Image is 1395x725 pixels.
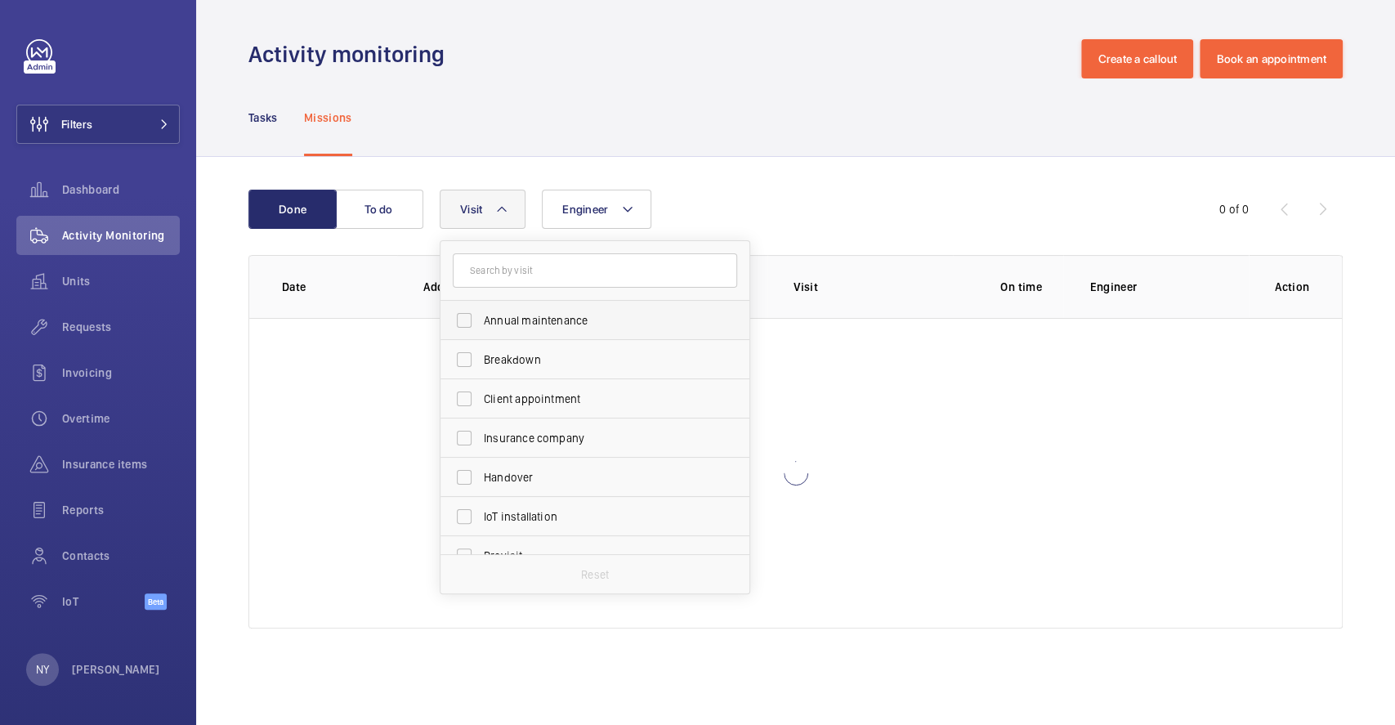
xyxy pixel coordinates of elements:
[62,456,180,472] span: Insurance items
[62,181,180,198] span: Dashboard
[145,593,167,610] span: Beta
[282,279,397,295] p: Date
[62,319,180,335] span: Requests
[453,253,737,288] input: Search by visit
[62,410,180,427] span: Overtime
[62,593,145,610] span: IoT
[484,508,709,525] span: IoT installation
[979,279,1064,295] p: On time
[62,365,180,381] span: Invoicing
[62,227,180,244] span: Activity Monitoring
[335,190,423,229] button: To do
[1200,39,1343,78] button: Book an appointment
[248,190,337,229] button: Done
[36,661,49,678] p: NY
[62,502,180,518] span: Reports
[1219,201,1249,217] div: 0 of 0
[484,391,709,407] span: Client appointment
[562,203,608,216] span: Engineer
[484,469,709,486] span: Handover
[794,279,952,295] p: Visit
[423,279,582,295] p: Address
[484,351,709,368] span: Breakdown
[440,190,525,229] button: Visit
[484,548,709,564] span: Previsit
[1089,279,1248,295] p: Engineer
[62,548,180,564] span: Contacts
[581,566,609,583] p: Reset
[248,110,278,126] p: Tasks
[248,39,454,69] h1: Activity monitoring
[72,661,160,678] p: [PERSON_NAME]
[1275,279,1309,295] p: Action
[62,273,180,289] span: Units
[1081,39,1193,78] button: Create a callout
[542,190,651,229] button: Engineer
[61,116,92,132] span: Filters
[484,312,709,329] span: Annual maintenance
[460,203,482,216] span: Visit
[304,110,352,126] p: Missions
[16,105,180,144] button: Filters
[484,430,709,446] span: Insurance company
